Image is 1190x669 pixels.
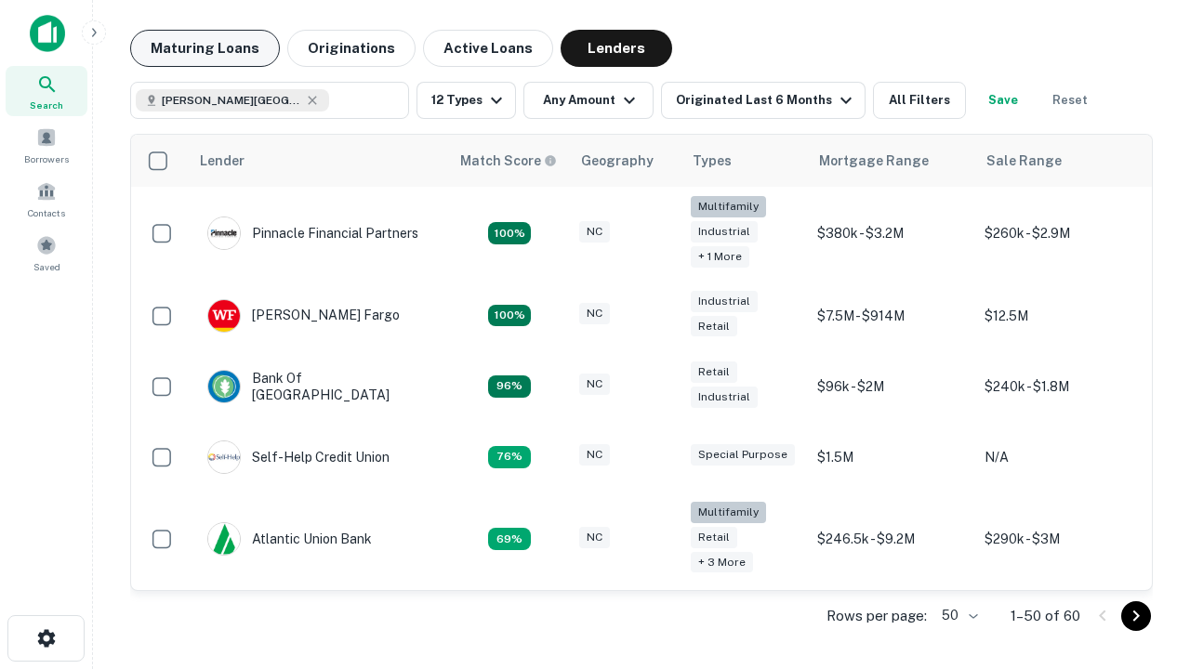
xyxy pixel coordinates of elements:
[460,151,553,171] h6: Match Score
[208,371,240,402] img: picture
[826,605,927,627] p: Rows per page:
[28,205,65,220] span: Contacts
[570,135,681,187] th: Geography
[488,375,531,398] div: Matching Properties: 14, hasApolloMatch: undefined
[208,441,240,473] img: picture
[207,216,418,250] div: Pinnacle Financial Partners
[973,82,1033,119] button: Save your search to get updates of matches that match your search criteria.
[975,492,1143,586] td: $290k - $3M
[934,602,981,629] div: 50
[488,528,531,550] div: Matching Properties: 10, hasApolloMatch: undefined
[189,135,449,187] th: Lender
[808,422,975,492] td: $1.5M
[6,228,87,278] a: Saved
[579,374,610,395] div: NC
[207,522,372,556] div: Atlantic Union Bank
[207,440,390,474] div: Self-help Credit Union
[208,300,240,332] img: picture
[808,492,975,586] td: $246.5k - $9.2M
[6,66,87,116] a: Search
[693,150,732,172] div: Types
[449,135,570,187] th: Capitalize uses an advanced AI algorithm to match your search with the best lender. The match sco...
[423,30,553,67] button: Active Loans
[691,552,753,573] div: + 3 more
[681,135,808,187] th: Types
[579,527,610,548] div: NC
[808,351,975,422] td: $96k - $2M
[975,351,1143,422] td: $240k - $1.8M
[691,291,758,312] div: Industrial
[1097,520,1190,610] iframe: Chat Widget
[661,82,866,119] button: Originated Last 6 Months
[808,187,975,281] td: $380k - $3.2M
[873,82,966,119] button: All Filters
[287,30,416,67] button: Originations
[6,120,87,170] a: Borrowers
[819,150,929,172] div: Mortgage Range
[975,187,1143,281] td: $260k - $2.9M
[986,150,1062,172] div: Sale Range
[33,259,60,274] span: Saved
[691,387,758,408] div: Industrial
[676,89,857,111] div: Originated Last 6 Months
[523,82,654,119] button: Any Amount
[691,196,766,217] div: Multifamily
[162,92,301,109] span: [PERSON_NAME][GEOGRAPHIC_DATA], [GEOGRAPHIC_DATA]
[975,422,1143,492] td: N/A
[488,446,531,468] div: Matching Properties: 11, hasApolloMatch: undefined
[130,30,280,67] button: Maturing Loans
[1011,605,1080,627] p: 1–50 of 60
[6,174,87,224] a: Contacts
[200,150,245,172] div: Lender
[488,305,531,327] div: Matching Properties: 15, hasApolloMatch: undefined
[808,135,975,187] th: Mortgage Range
[579,444,610,466] div: NC
[24,151,69,166] span: Borrowers
[207,299,400,333] div: [PERSON_NAME] Fargo
[1121,601,1151,631] button: Go to next page
[208,217,240,249] img: picture
[691,527,737,548] div: Retail
[581,150,654,172] div: Geography
[808,281,975,351] td: $7.5M - $914M
[30,15,65,52] img: capitalize-icon.png
[30,98,63,112] span: Search
[579,221,610,243] div: NC
[488,222,531,244] div: Matching Properties: 26, hasApolloMatch: undefined
[691,221,758,243] div: Industrial
[460,151,557,171] div: Capitalize uses an advanced AI algorithm to match your search with the best lender. The match sco...
[207,370,430,403] div: Bank Of [GEOGRAPHIC_DATA]
[579,303,610,324] div: NC
[208,523,240,555] img: picture
[561,30,672,67] button: Lenders
[691,502,766,523] div: Multifamily
[1040,82,1100,119] button: Reset
[691,316,737,337] div: Retail
[691,361,737,383] div: Retail
[975,135,1143,187] th: Sale Range
[975,281,1143,351] td: $12.5M
[691,246,749,268] div: + 1 more
[691,444,795,466] div: Special Purpose
[416,82,516,119] button: 12 Types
